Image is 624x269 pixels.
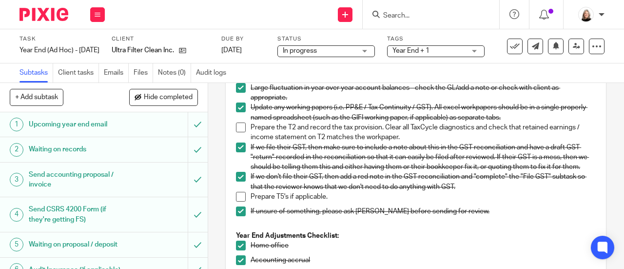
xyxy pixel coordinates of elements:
div: 4 [10,208,23,222]
a: Client tasks [58,63,99,83]
p: Update any working papers (i.e. PP&E / Tax Continuity / GST). All excel workpapers should be in a... [251,103,596,123]
label: Due by [221,35,265,43]
label: Status [277,35,375,43]
div: Year End (Ad Hoc) - [DATE] [19,45,99,55]
div: 5 [10,238,23,251]
a: Subtasks [19,63,53,83]
button: Hide completed [129,89,198,105]
strong: Year End Adjustments Checklist: [236,232,339,239]
a: Notes (0) [158,63,191,83]
p: Large fluctuation in year over year account balances - check the GL/add a note or check with clie... [251,83,596,103]
img: Pixie [19,8,68,21]
div: 2 [10,143,23,157]
div: 1 [10,118,23,131]
input: Search [382,12,470,21]
a: Emails [104,63,129,83]
label: Task [19,35,99,43]
a: Audit logs [196,63,231,83]
h1: Send accounting proposal / invoice [29,167,128,192]
span: In progress [283,47,317,54]
img: Screenshot%202023-11-02%20134555.png [578,7,594,22]
p: Home office [251,241,596,250]
h1: Upcoming year end email [29,117,128,132]
label: Client [112,35,209,43]
span: [DATE] [221,47,242,54]
p: Prepare T5's if applicable. [251,192,596,202]
h1: Send CSRS 4200 Form (if they're getting FS) [29,202,128,227]
h1: Waiting on proposal / deposit [29,237,128,252]
p: Accounting accrual [251,255,596,265]
div: Year End (Ad Hoc) - August 2025 [19,45,99,55]
p: If we don't file their GST, then add a red note in the GST reconciliation and "complete" the "Fil... [251,172,596,192]
button: + Add subtask [10,89,63,105]
p: Prepare the T2 and record the tax provision. Clear all TaxCycle diagnostics and check that retain... [251,123,596,143]
h1: Waiting on records [29,142,128,157]
p: If unsure of something, please ask [PERSON_NAME] before sending for review. [251,207,596,216]
a: Files [134,63,153,83]
span: Hide completed [144,94,193,102]
span: Year End + 1 [392,47,429,54]
div: 3 [10,173,23,186]
p: Ultra Filter Clean Inc. [112,45,174,55]
label: Tags [387,35,485,43]
p: If we file their GST, then make sure to include a note about this in the GST reconciliation and h... [251,143,596,172]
